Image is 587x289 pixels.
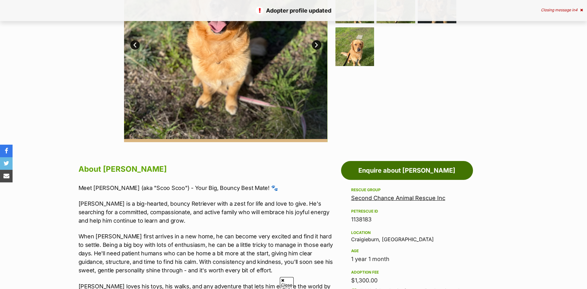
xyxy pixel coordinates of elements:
[351,276,463,285] div: $1,300.00
[541,8,583,12] div: Closing message in
[280,277,294,288] span: Close
[79,199,338,225] p: [PERSON_NAME] is a big-hearted, bouncy Retriever with a zest for life and love to give. He's sear...
[351,255,463,264] div: 1 year 1 month
[351,215,463,224] div: 1138183
[6,6,581,15] p: Adopter profile updated
[351,230,463,235] div: Location
[351,195,445,201] a: Second Chance Animal Rescue Inc
[335,27,374,66] img: Photo of Scooby
[351,209,463,214] div: PetRescue ID
[351,248,463,253] div: Age
[341,161,473,180] a: Enquire about [PERSON_NAME]
[351,187,463,192] div: Rescue group
[351,229,463,242] div: Craigieburn, [GEOGRAPHIC_DATA]
[79,232,338,275] p: When [PERSON_NAME] first arrives in a new home, he can become very excited and find it hard to se...
[79,162,338,176] h2: About [PERSON_NAME]
[575,8,578,12] span: 4
[351,270,463,275] div: Adoption fee
[130,40,140,50] a: Prev
[312,40,321,50] a: Next
[79,184,338,192] p: Meet [PERSON_NAME] (aka "Scoo Scoo") - Your Big, Bouncy Best Mate! 🐾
